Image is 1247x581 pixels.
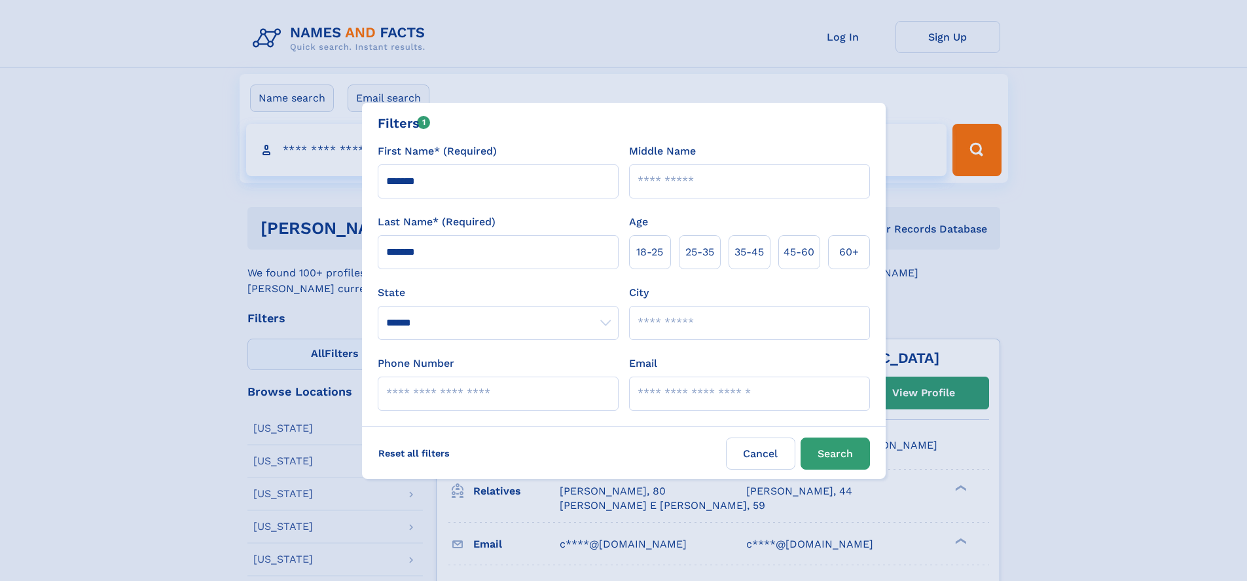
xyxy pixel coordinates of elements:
[839,244,859,260] span: 60+
[685,244,714,260] span: 25‑35
[378,356,454,371] label: Phone Number
[629,356,657,371] label: Email
[370,438,458,469] label: Reset all filters
[629,143,696,159] label: Middle Name
[734,244,764,260] span: 35‑45
[378,285,619,301] label: State
[629,285,649,301] label: City
[801,438,870,470] button: Search
[726,438,795,470] label: Cancel
[629,214,648,230] label: Age
[378,143,497,159] label: First Name* (Required)
[784,244,814,260] span: 45‑60
[636,244,663,260] span: 18‑25
[378,214,496,230] label: Last Name* (Required)
[378,113,431,133] div: Filters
